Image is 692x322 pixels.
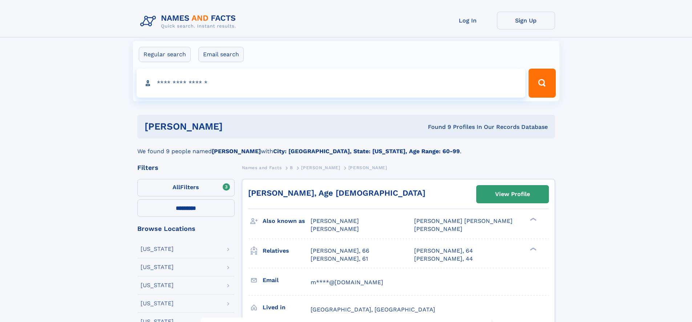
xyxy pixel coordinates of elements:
div: ❯ [528,246,537,251]
a: View Profile [477,186,549,203]
div: [US_STATE] [141,264,174,270]
b: [PERSON_NAME] [212,148,261,155]
input: search input [137,69,526,98]
a: [PERSON_NAME], 44 [414,255,473,263]
a: Names and Facts [242,163,282,172]
div: ❯ [528,217,537,222]
label: Email search [198,47,244,62]
span: [PERSON_NAME] [311,217,359,224]
button: Search Button [529,69,555,98]
div: [US_STATE] [141,301,174,306]
a: Log In [439,12,497,29]
a: [PERSON_NAME], 61 [311,255,368,263]
a: B [290,163,293,172]
a: [PERSON_NAME], 66 [311,247,369,255]
span: B [290,165,293,170]
span: [PERSON_NAME] [311,225,359,232]
div: Found 9 Profiles In Our Records Database [325,123,548,131]
h1: [PERSON_NAME] [145,122,325,131]
a: Sign Up [497,12,555,29]
span: [PERSON_NAME] [301,165,340,170]
a: [PERSON_NAME] [301,163,340,172]
span: All [173,184,180,191]
label: Regular search [139,47,191,62]
h3: Also known as [263,215,311,227]
a: [PERSON_NAME], Age [DEMOGRAPHIC_DATA] [248,188,425,197]
a: [PERSON_NAME], 64 [414,247,473,255]
div: Browse Locations [137,225,235,232]
h3: Lived in [263,301,311,314]
b: City: [GEOGRAPHIC_DATA], State: [US_STATE], Age Range: 60-99 [273,148,460,155]
span: [PERSON_NAME] [348,165,387,170]
span: [PERSON_NAME] [414,225,462,232]
h3: Relatives [263,245,311,257]
label: Filters [137,179,235,196]
div: View Profile [495,186,530,203]
div: [US_STATE] [141,246,174,252]
span: [GEOGRAPHIC_DATA], [GEOGRAPHIC_DATA] [311,306,435,313]
span: [PERSON_NAME] [PERSON_NAME] [414,217,513,224]
div: [US_STATE] [141,282,174,288]
div: We found 9 people named with . [137,138,555,156]
h3: Email [263,274,311,286]
img: Logo Names and Facts [137,12,242,31]
div: Filters [137,164,235,171]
